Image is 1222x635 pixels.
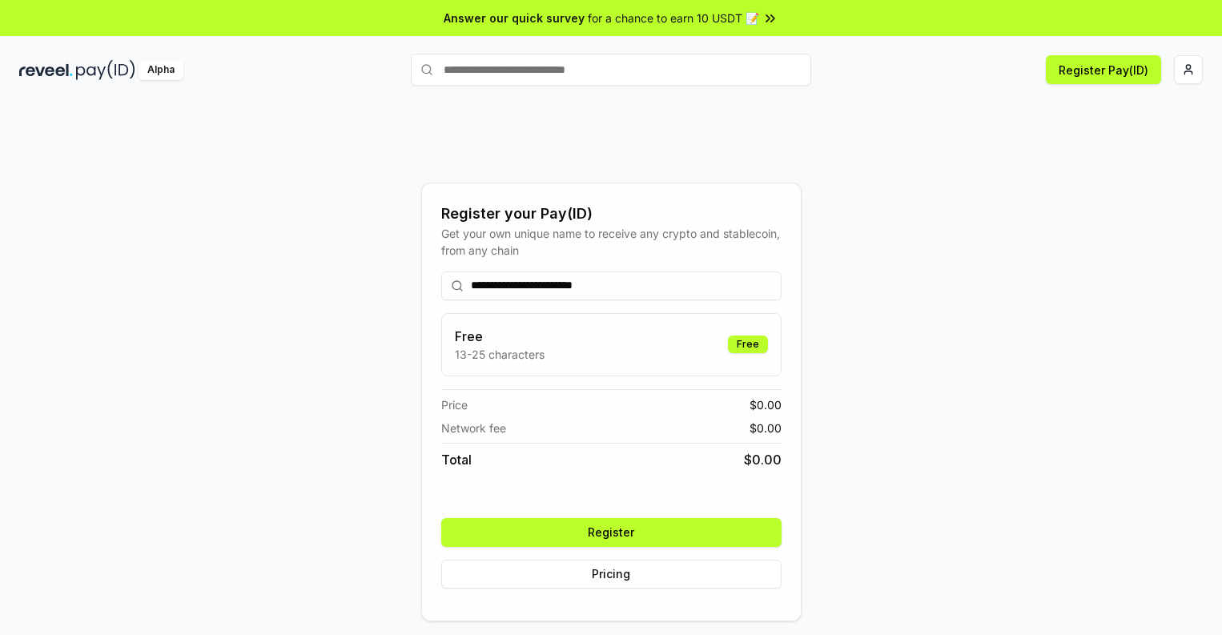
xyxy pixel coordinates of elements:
[441,450,472,469] span: Total
[76,60,135,80] img: pay_id
[728,336,768,353] div: Free
[441,203,782,225] div: Register your Pay(ID)
[455,346,545,363] p: 13-25 characters
[441,518,782,547] button: Register
[455,327,545,346] h3: Free
[19,60,73,80] img: reveel_dark
[441,560,782,589] button: Pricing
[441,396,468,413] span: Price
[444,10,585,26] span: Answer our quick survey
[441,420,506,436] span: Network fee
[744,450,782,469] span: $ 0.00
[1046,55,1161,84] button: Register Pay(ID)
[139,60,183,80] div: Alpha
[750,396,782,413] span: $ 0.00
[588,10,759,26] span: for a chance to earn 10 USDT 📝
[441,225,782,259] div: Get your own unique name to receive any crypto and stablecoin, from any chain
[750,420,782,436] span: $ 0.00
